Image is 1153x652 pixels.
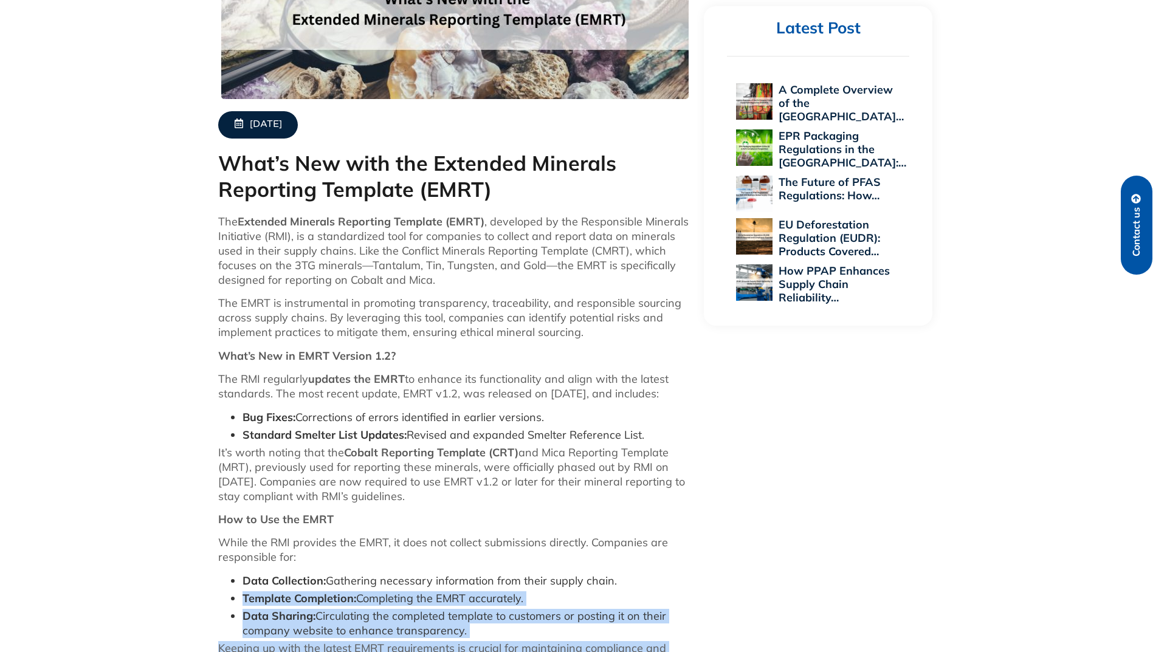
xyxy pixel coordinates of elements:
[243,591,692,606] li: Completing the EMRT accurately.
[779,264,890,304] a: How PPAP Enhances Supply Chain Reliability…
[218,445,692,504] p: It’s worth noting that the and Mica Reporting Template (MRT), previously used for reporting these...
[250,118,282,131] span: [DATE]
[779,129,906,170] a: EPR Packaging Regulations in the [GEOGRAPHIC_DATA]:…
[218,535,692,564] p: While the RMI provides the EMRT, it does not collect submissions directly. Companies are responsi...
[779,83,904,123] a: A Complete Overview of the [GEOGRAPHIC_DATA]…
[243,574,326,588] strong: Data Collection:
[736,218,773,255] img: EU Deforestation Regulation (EUDR): Products Covered and Compliance Essentials
[779,175,881,202] a: The Future of PFAS Regulations: How…
[218,372,692,401] p: The RMI regularly to enhance its functionality and align with the latest standards. The most rece...
[308,372,405,386] strong: updates the EMRT
[1131,207,1142,256] span: Contact us
[243,428,692,442] li: Revised and expanded Smelter Reference List.
[1121,176,1152,275] a: Contact us
[218,214,692,287] p: The , developed by the Responsible Minerals Initiative (RMI), is a standardized tool for companie...
[243,410,295,424] strong: Bug Fixes:
[243,609,692,638] li: Circulating the completed template to customers or posting it on their company website to enhance...
[218,349,396,363] strong: What’s New in EMRT Version 1.2?
[238,214,484,228] strong: Extended Minerals Reporting Template (EMRT)
[243,574,692,588] li: Gathering necessary information from their supply chain.
[243,591,356,605] strong: Template Completion:
[736,129,773,166] img: EPR Packaging Regulations in the US: A 2025 Compliance Perspective
[218,151,692,202] h1: What’s New with the Extended Minerals Reporting Template (EMRT)
[243,609,315,623] strong: Data Sharing:
[344,445,518,459] strong: Cobalt Reporting Template (CRT)
[727,18,909,38] h2: Latest Post
[218,111,298,139] a: [DATE]
[736,264,773,301] img: How PPAP Enhances Supply Chain Reliability Across Global Industries
[243,428,407,442] strong: Standard Smelter List Updates:
[736,83,773,120] img: A Complete Overview of the EU Personal Protective Equipment Regulation 2016/425
[779,218,880,258] a: EU Deforestation Regulation (EUDR): Products Covered…
[736,176,773,212] img: The Future of PFAS Regulations: How 2025 Will Reshape Global Supply Chains
[218,296,692,340] p: The EMRT is instrumental in promoting transparency, traceability, and responsible sourcing across...
[243,410,692,425] li: Corrections of errors identified in earlier versions.
[218,512,334,526] strong: How to Use the EMRT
